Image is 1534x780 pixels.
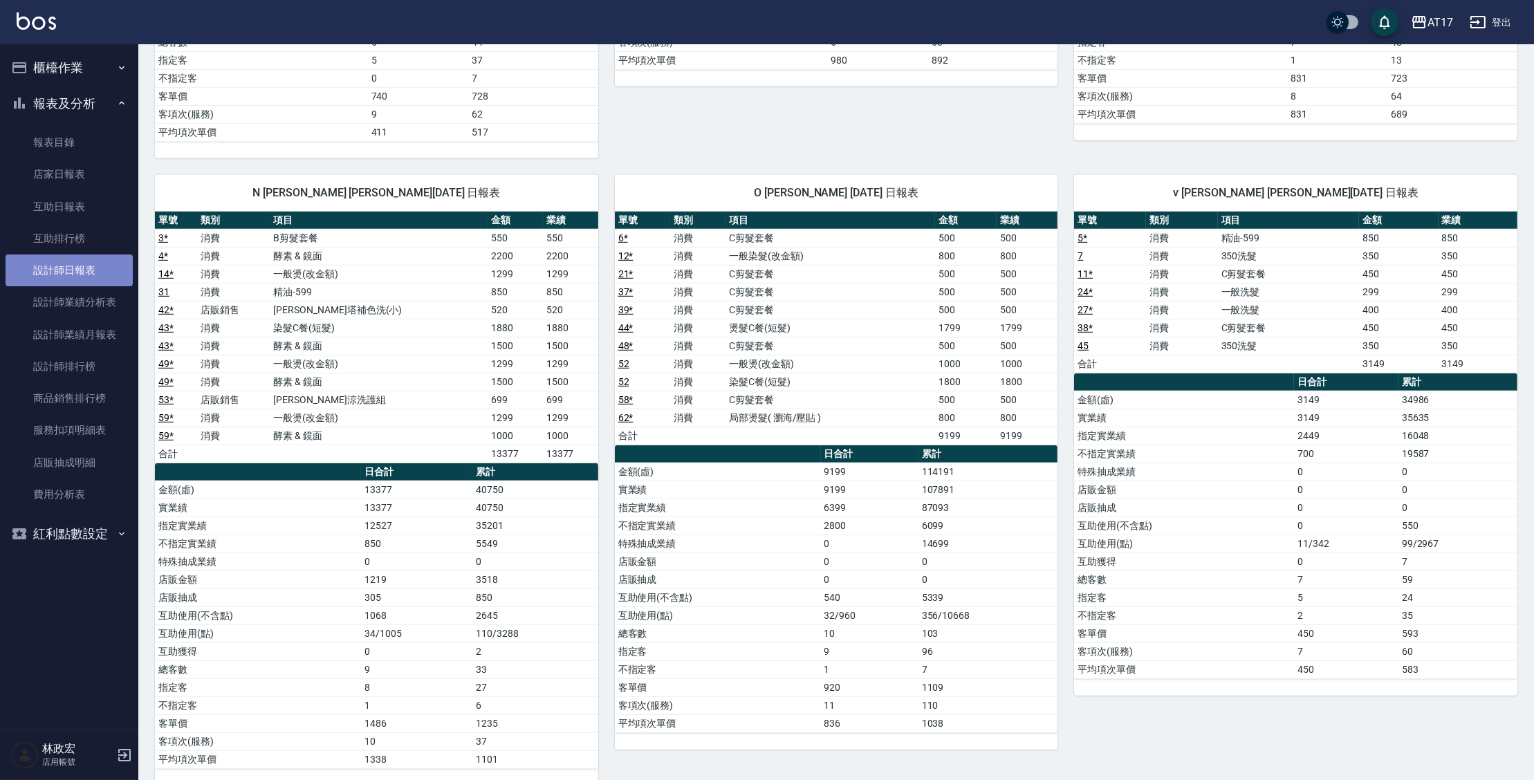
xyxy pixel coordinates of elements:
[472,570,598,588] td: 3518
[6,158,133,190] a: 店家日報表
[997,212,1058,230] th: 業績
[1398,445,1517,463] td: 19587
[618,376,629,387] a: 52
[997,391,1058,409] td: 500
[1294,481,1398,499] td: 0
[670,409,726,427] td: 消費
[1359,319,1438,337] td: 450
[543,265,598,283] td: 1299
[155,123,368,141] td: 平均項次單價
[270,373,488,391] td: 酵素 & 鏡面
[488,301,543,319] td: 520
[361,499,472,517] td: 13377
[1427,14,1453,31] div: AT17
[1074,373,1517,679] table: a dense table
[488,212,543,230] th: 金額
[270,247,488,265] td: 酵素 & 鏡面
[615,463,821,481] td: 金額(虛)
[997,301,1058,319] td: 500
[472,481,598,499] td: 40750
[361,570,472,588] td: 1219
[197,229,270,247] td: 消費
[1398,373,1517,391] th: 累計
[1146,229,1218,247] td: 消費
[6,86,133,122] button: 報表及分析
[1074,535,1294,552] td: 互助使用(點)
[361,463,472,481] th: 日合計
[488,355,543,373] td: 1299
[155,87,368,105] td: 客單價
[1398,391,1517,409] td: 34986
[1294,463,1398,481] td: 0
[361,588,472,606] td: 305
[670,247,726,265] td: 消費
[197,427,270,445] td: 消費
[1398,427,1517,445] td: 16048
[488,409,543,427] td: 1299
[1146,265,1218,283] td: 消費
[997,373,1058,391] td: 1800
[1359,265,1438,283] td: 450
[543,409,598,427] td: 1299
[543,229,598,247] td: 550
[197,301,270,319] td: 店販銷售
[1287,69,1388,87] td: 831
[1398,499,1517,517] td: 0
[1294,427,1398,445] td: 2449
[1439,265,1517,283] td: 450
[1398,517,1517,535] td: 550
[1074,212,1517,373] table: a dense table
[997,427,1058,445] td: 9199
[935,409,996,427] td: 800
[472,552,598,570] td: 0
[1388,87,1517,105] td: 64
[1359,212,1438,230] th: 金額
[935,337,996,355] td: 500
[821,499,918,517] td: 6399
[615,427,670,445] td: 合計
[1388,69,1517,87] td: 723
[615,51,828,69] td: 平均項次單價
[615,212,670,230] th: 單號
[935,355,996,373] td: 1000
[997,337,1058,355] td: 500
[270,265,488,283] td: 一般燙(改金額)
[155,69,368,87] td: 不指定客
[1464,10,1517,35] button: 登出
[615,481,821,499] td: 實業績
[1074,588,1294,606] td: 指定客
[935,319,996,337] td: 1799
[918,535,1058,552] td: 14699
[361,606,472,624] td: 1068
[1146,283,1218,301] td: 消費
[1218,265,1360,283] td: C剪髮套餐
[1074,69,1287,87] td: 客單價
[935,301,996,319] td: 500
[1218,247,1360,265] td: 350洗髮
[155,105,368,123] td: 客項次(服務)
[6,516,133,552] button: 紅利點數設定
[615,570,821,588] td: 店販抽成
[1294,535,1398,552] td: 11/342
[472,517,598,535] td: 35201
[155,552,361,570] td: 特殊抽成業績
[155,570,361,588] td: 店販金額
[1359,355,1438,373] td: 3149
[1439,337,1517,355] td: 350
[155,212,598,463] table: a dense table
[488,247,543,265] td: 2200
[42,756,113,768] p: 店用帳號
[1078,340,1089,351] a: 45
[997,355,1058,373] td: 1000
[1388,105,1517,123] td: 689
[488,319,543,337] td: 1880
[726,247,935,265] td: 一般染髮(改金額)
[1146,301,1218,319] td: 消費
[997,409,1058,427] td: 800
[270,337,488,355] td: 酵素 & 鏡面
[1218,283,1360,301] td: 一般洗髮
[6,351,133,382] a: 設計師排行榜
[1294,499,1398,517] td: 0
[1074,87,1287,105] td: 客項次(服務)
[6,447,133,479] a: 店販抽成明細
